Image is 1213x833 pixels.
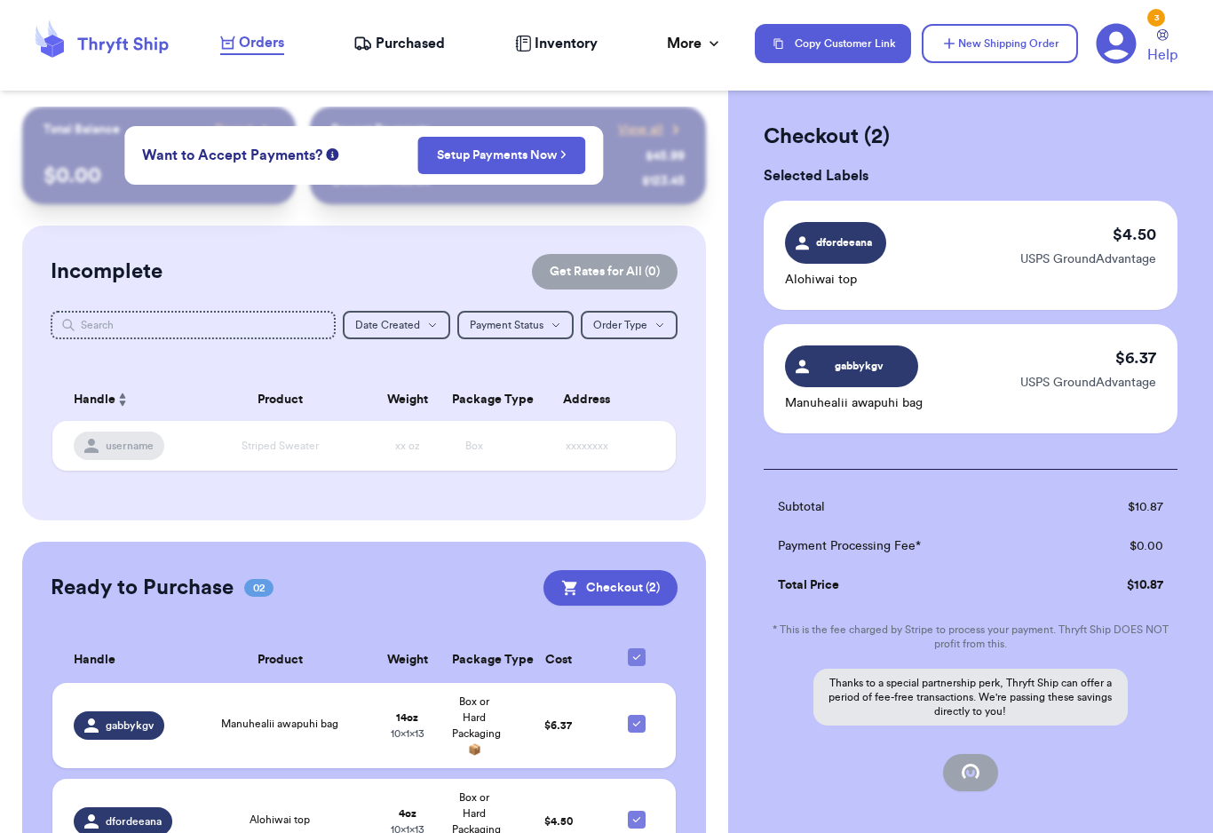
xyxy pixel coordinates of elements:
a: Setup Payments Now [437,147,567,164]
div: More [667,33,723,54]
span: dfordeeana [106,814,162,829]
span: Box or Hard Packaging 📦 [452,696,501,755]
p: Total Balance [44,121,120,139]
span: Want to Accept Payments? [142,145,322,166]
h2: Checkout ( 2 ) [764,123,1177,151]
h2: Ready to Purchase [51,574,234,602]
div: 3 [1147,9,1165,27]
span: Manuhealii awapuhi bag [221,718,338,729]
button: Payment Status [457,311,574,339]
span: Payment Status [470,320,543,330]
strong: 14 oz [396,712,418,723]
span: Handle [74,651,115,670]
a: View all [618,121,685,139]
a: Orders [220,32,284,55]
th: Weight [374,378,441,421]
th: Cost [508,638,608,683]
span: xxxxxxxx [566,440,608,451]
strong: 4 oz [399,808,416,819]
p: * This is the fee charged by Stripe to process your payment. Thryft Ship DOES NOT profit from this. [764,623,1177,651]
span: 02 [244,579,274,597]
span: dfordeeana [814,234,875,250]
span: username [106,439,154,453]
span: Order Type [593,320,647,330]
a: Purchased [353,33,445,54]
span: Orders [239,32,284,53]
span: gabbykgv [106,718,154,733]
button: Setup Payments Now [418,137,586,174]
p: Recent Payments [331,121,430,139]
p: Manuhealii awapuhi bag [785,394,923,412]
span: gabbykgv [817,358,901,374]
h3: Selected Labels [764,165,1177,186]
th: Product [186,378,374,421]
button: New Shipping Order [922,24,1078,63]
p: $ 6.37 [1115,345,1156,370]
p: $ 0.00 [44,162,274,190]
input: Search [51,311,336,339]
th: Package Type [441,638,509,683]
th: Package Type [441,378,509,421]
button: Checkout (2) [543,570,678,606]
td: Payment Processing Fee* [764,527,1064,566]
span: Striped Sweater [242,440,319,451]
th: Weight [374,638,441,683]
p: USPS GroundAdvantage [1020,250,1156,268]
h2: Incomplete [51,258,163,286]
a: Help [1147,29,1177,66]
span: $ 4.50 [544,816,573,827]
span: 10 x 1 x 13 [391,728,424,739]
p: $ 4.50 [1113,222,1156,247]
p: USPS GroundAdvantage [1020,374,1156,392]
span: Help [1147,44,1177,66]
td: $ 0.00 [1064,527,1177,566]
a: Payout [215,121,274,139]
button: Copy Customer Link [755,24,911,63]
a: Inventory [515,33,598,54]
span: xx oz [395,440,420,451]
div: $ 45.99 [646,147,685,165]
th: Address [508,378,676,421]
button: Get Rates for All (0) [532,254,678,290]
span: View all [618,121,663,139]
td: $ 10.87 [1064,488,1177,527]
button: Sort ascending [115,389,130,410]
span: Purchased [376,33,445,54]
div: $ 123.45 [642,172,685,190]
button: Date Created [343,311,450,339]
span: Date Created [355,320,420,330]
span: Payout [215,121,253,139]
td: $ 10.87 [1064,566,1177,605]
span: Handle [74,391,115,409]
span: Alohiwai top [250,814,310,825]
td: Subtotal [764,488,1064,527]
td: Total Price [764,566,1064,605]
span: Box [465,440,483,451]
button: Order Type [581,311,678,339]
th: Product [186,638,374,683]
span: Inventory [535,33,598,54]
p: Thanks to a special partnership perk, Thryft Ship can offer a period of fee-free transactions. We... [813,669,1128,726]
a: 3 [1096,23,1137,64]
p: Alohiwai top [785,271,886,289]
span: $ 6.37 [544,720,572,731]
